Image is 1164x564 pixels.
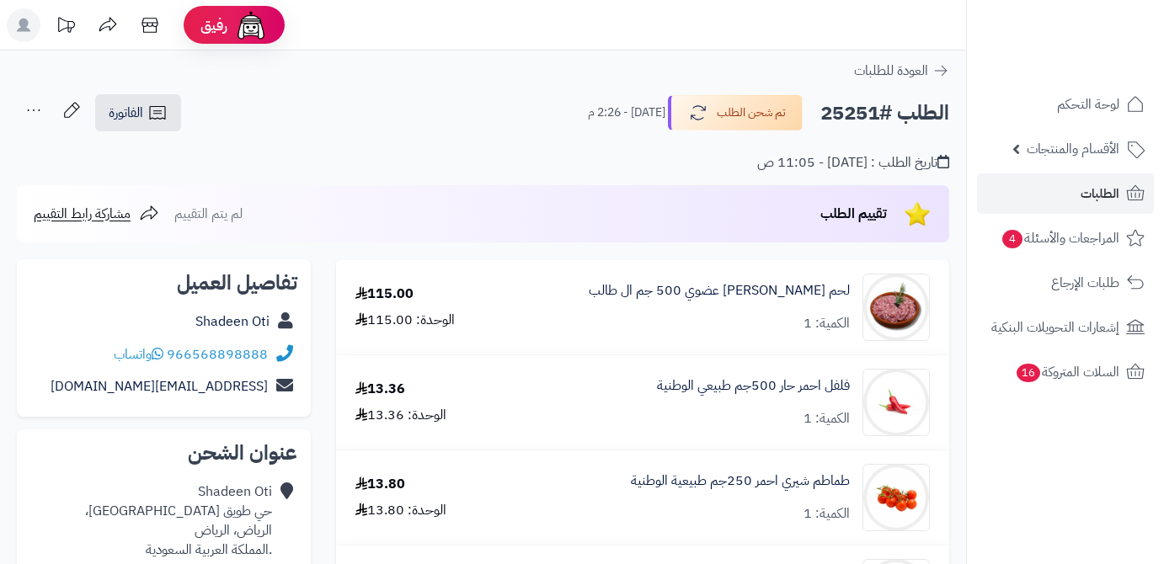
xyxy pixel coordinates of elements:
h2: تفاصيل العميل [30,273,297,293]
div: تاريخ الطلب : [DATE] - 11:05 ص [757,153,949,173]
button: تم شحن الطلب [668,95,803,130]
a: [EMAIL_ADDRESS][DOMAIN_NAME] [51,376,268,396]
img: 1715492874-%D8%B4%D9%8A%D8%B1%D9%8A-90x90.png [863,464,929,531]
h2: عنوان الشحن [30,443,297,463]
span: مشاركة رابط التقييم [34,204,131,224]
span: تقييم الطلب [820,204,887,224]
a: طلبات الإرجاع [977,263,1154,303]
span: السلات المتروكة [1015,360,1119,384]
div: 115.00 [355,285,414,304]
div: 13.36 [355,380,405,399]
div: 13.80 [355,475,405,494]
div: Shadeen Oti حي طويق [GEOGRAPHIC_DATA]، الرياض، الرياض .المملكة العربية السعودية [85,482,272,559]
span: طلبات الإرجاع [1051,271,1119,295]
span: رفيق [200,15,227,35]
span: إشعارات التحويلات البنكية [991,316,1119,339]
div: الكمية: 1 [804,504,850,524]
a: السلات المتروكة16 [977,352,1154,392]
span: المراجعات والأسئلة [1001,226,1119,250]
a: واتساب [114,344,163,364]
a: العودة للطلبات [854,61,949,81]
img: 1690638151-bMPeqV78gu5FAgrRg2JhDVIt5AfBXEwdt7X1Ucji-90x90.jpg [863,274,929,341]
div: الوحدة: 13.80 [355,501,446,520]
a: طماطم شيري احمر 250جم طبيعية الوطنية [631,471,850,491]
span: الفاتورة [109,103,143,123]
span: الأقسام والمنتجات [1027,137,1119,161]
a: الفاتورة [95,94,181,131]
a: 966568898888 [167,344,268,364]
a: الطلبات [977,173,1154,214]
span: 4 [1002,230,1023,248]
a: تحديثات المنصة [45,8,87,46]
div: الكمية: 1 [804,409,850,428]
a: Shadeen Oti [195,311,270,332]
a: لوحة التحكم [977,84,1154,125]
span: الطلبات [1081,182,1119,205]
a: مشاركة رابط التقييم [34,204,159,224]
a: لحم [PERSON_NAME] عضوي 500 جم ال طالب [589,281,850,301]
a: المراجعات والأسئلة4 [977,218,1154,258]
a: إشعارات التحويلات البنكية [977,307,1154,348]
div: الوحدة: 115.00 [355,311,455,330]
div: الكمية: 1 [804,314,850,333]
div: الوحدة: 13.36 [355,406,446,425]
span: لم يتم التقييم [174,204,243,224]
a: فلفل احمر حار 500جم طبيعي الوطنية [657,376,850,396]
span: 16 [1017,364,1040,382]
span: لوحة التحكم [1057,93,1119,116]
img: ai-face.png [234,8,268,42]
h2: الطلب #25251 [820,96,949,130]
small: [DATE] - 2:26 م [588,104,665,121]
span: العودة للطلبات [854,61,928,81]
img: 1715492841-%D9%81%D9%84%D9%81%D9%84%20%D8%A7%D8%AD%D9%85%D8%B1%20%D8%AD%D8%A7%D8%B1-90x90.jpg [863,369,929,436]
